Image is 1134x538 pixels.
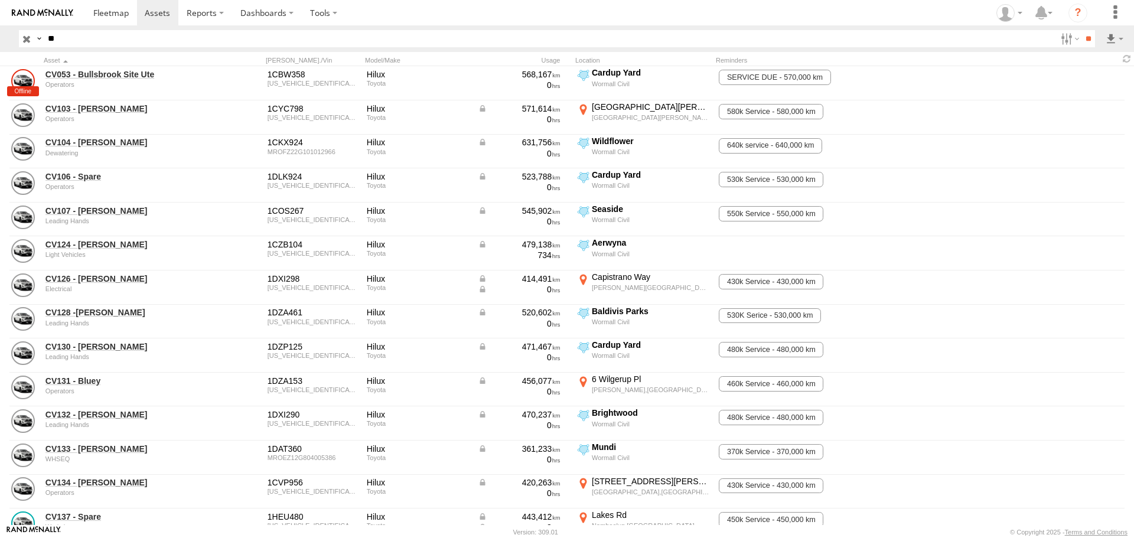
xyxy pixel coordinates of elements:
[268,307,359,318] div: 1DZA461
[11,69,35,93] a: View Asset Details
[719,104,823,119] span: 580k Service - 580,000 km
[367,206,470,216] div: Hilux
[45,206,207,216] a: CV107 - [PERSON_NAME]
[575,237,711,269] label: Click to View Current Location
[719,478,823,494] span: 430k Service - 430,000 km
[592,488,709,496] div: [GEOGRAPHIC_DATA],[GEOGRAPHIC_DATA]
[268,250,359,257] div: MR0FZ22G301167082
[478,376,561,386] div: Data from Vehicle CANbus
[478,420,561,431] div: 0
[478,171,561,182] div: Data from Vehicle CANbus
[367,376,470,386] div: Hilux
[575,102,711,133] label: Click to View Current Location
[575,306,711,338] label: Click to View Current Location
[11,137,35,161] a: View Asset Details
[45,421,207,428] div: undefined
[592,181,709,190] div: Wormall Civil
[719,512,823,527] span: 450k Service - 450,000 km
[719,308,821,324] span: 530K Serice - 530,000 km
[268,318,359,325] div: MR0FZ22G701016021
[268,477,359,488] div: 1CVP956
[367,409,470,420] div: Hilux
[592,283,709,292] div: [PERSON_NAME][GEOGRAPHIC_DATA],[GEOGRAPHIC_DATA]
[268,522,359,529] div: MR0FZ22G901167491
[11,511,35,535] a: View Asset Details
[268,352,359,359] div: MR0FZ22G401013738
[592,374,709,384] div: 6 Wilgerup Pl
[45,115,207,122] div: undefined
[592,102,709,112] div: [GEOGRAPHIC_DATA][PERSON_NAME]
[268,216,359,223] div: MR0CZ120500012147
[268,69,359,80] div: 1CBW358
[1120,53,1134,64] span: Refresh
[719,274,823,289] span: 430k Service - 430,000 km
[45,477,207,488] a: CV134 - [PERSON_NAME]
[478,250,561,260] div: 734
[1010,529,1128,536] div: © Copyright 2025 -
[592,386,709,394] div: [PERSON_NAME],[GEOGRAPHIC_DATA]
[575,56,711,64] div: Location
[268,511,359,522] div: 1HEU480
[575,476,711,508] label: Click to View Current Location
[367,522,470,529] div: Toyota
[45,307,207,318] a: CV128 -[PERSON_NAME]
[592,351,709,360] div: Wormall Civil
[367,182,470,189] div: Toyota
[45,273,207,284] a: CV126 - [PERSON_NAME]
[719,376,823,392] span: 460k Service - 460,000 km
[268,488,359,495] div: MR0EZ126904153143
[45,489,207,496] div: undefined
[11,239,35,263] a: View Asset Details
[719,342,823,357] span: 480k Service - 480,000 km
[45,444,207,454] a: CV133 - [PERSON_NAME]
[367,103,470,114] div: Hilux
[11,376,35,399] a: View Asset Details
[592,272,709,282] div: Capistrano Way
[45,149,207,156] div: undefined
[44,56,209,64] div: Click to Sort
[478,182,561,193] div: 0
[716,56,905,64] div: Reminders
[367,114,470,121] div: Toyota
[592,340,709,350] div: Cardup Yard
[367,250,470,257] div: Toyota
[592,306,709,317] div: Baldivis Parks
[592,521,709,530] div: Nambeelup,[GEOGRAPHIC_DATA]
[367,239,470,250] div: Hilux
[45,353,207,360] div: undefined
[719,172,823,187] span: 530k Service - 530,000 km
[478,273,561,284] div: Data from Vehicle CANbus
[513,529,558,536] div: Version: 309.01
[268,454,359,461] div: MROEZ12G804005386
[592,113,709,122] div: [GEOGRAPHIC_DATA][PERSON_NAME],[GEOGRAPHIC_DATA]
[478,114,561,125] div: 0
[1068,4,1087,22] i: ?
[592,148,709,156] div: Wormall Civil
[367,80,470,87] div: Toyota
[367,386,470,393] div: Toyota
[478,352,561,363] div: 0
[478,80,561,90] div: 0
[11,171,35,195] a: View Asset Details
[268,273,359,284] div: 1DXI298
[592,407,709,418] div: Brightwood
[478,148,561,159] div: 0
[367,284,470,291] div: Toyota
[268,444,359,454] div: 1DAT360
[478,341,561,352] div: Data from Vehicle CANbus
[367,318,470,325] div: Toyota
[478,206,561,216] div: Data from Vehicle CANbus
[45,387,207,394] div: undefined
[34,30,44,47] label: Search Query
[11,477,35,501] a: View Asset Details
[11,444,35,467] a: View Asset Details
[575,204,711,236] label: Click to View Current Location
[45,81,207,88] div: undefined
[575,374,711,406] label: Click to View Current Location
[45,239,207,250] a: CV124 - [PERSON_NAME]
[592,250,709,258] div: Wormall Civil
[45,103,207,114] a: CV103 - [PERSON_NAME]
[367,341,470,352] div: Hilux
[11,307,35,331] a: View Asset Details
[478,454,561,465] div: 0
